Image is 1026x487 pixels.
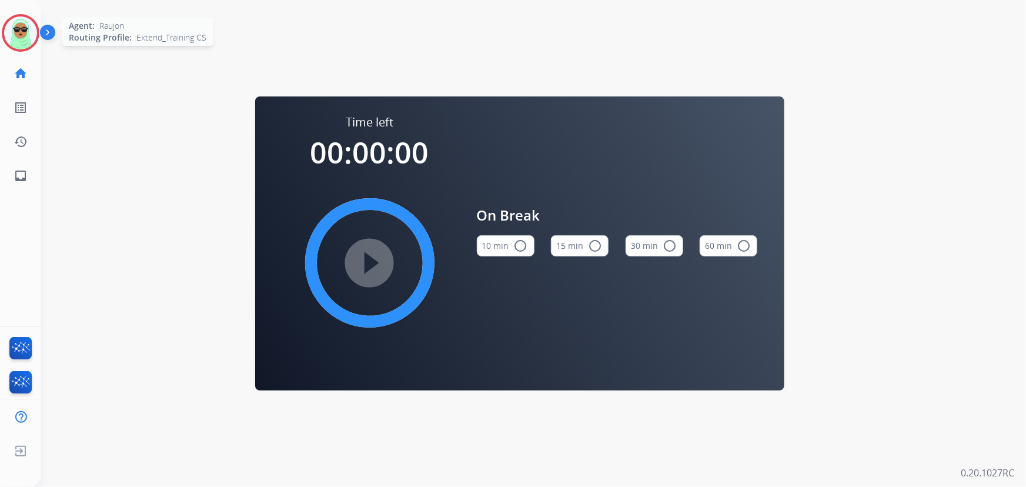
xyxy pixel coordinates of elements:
[69,32,132,44] span: Routing Profile:
[588,239,602,253] mat-icon: radio_button_unchecked
[14,169,28,183] mat-icon: inbox
[514,239,528,253] mat-icon: radio_button_unchecked
[14,101,28,115] mat-icon: list_alt
[737,239,751,253] mat-icon: radio_button_unchecked
[99,20,124,32] span: Raujon
[310,132,429,172] span: 00:00:00
[700,235,757,256] button: 60 min
[346,114,393,131] span: Time left
[477,235,534,256] button: 10 min
[136,32,206,44] span: Extend_Training CS
[626,235,683,256] button: 30 min
[551,235,609,256] button: 15 min
[14,66,28,81] mat-icon: home
[69,20,95,32] span: Agent:
[961,466,1014,480] p: 0.20.1027RC
[477,205,758,226] span: On Break
[4,16,37,49] img: avatar
[14,135,28,149] mat-icon: history
[663,239,677,253] mat-icon: radio_button_unchecked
